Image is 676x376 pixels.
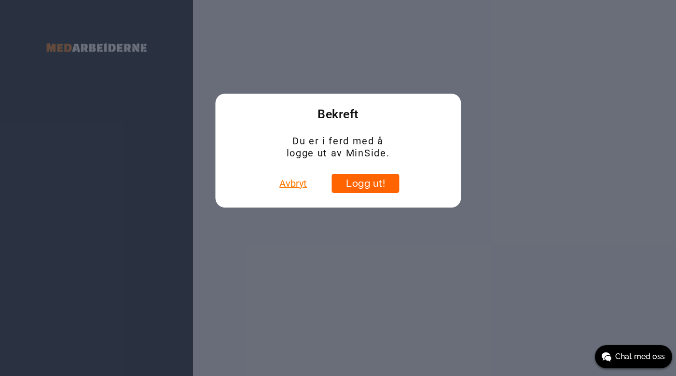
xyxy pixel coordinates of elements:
span: Chat med oss [615,351,665,362]
button: Chat med oss [595,345,672,368]
button: Logg ut! [332,174,400,193]
span: Bekreft [317,108,359,121]
button: Avbryt [276,174,310,193]
span: Du er i ferd med å logge ut av MinSide. [279,135,397,159]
